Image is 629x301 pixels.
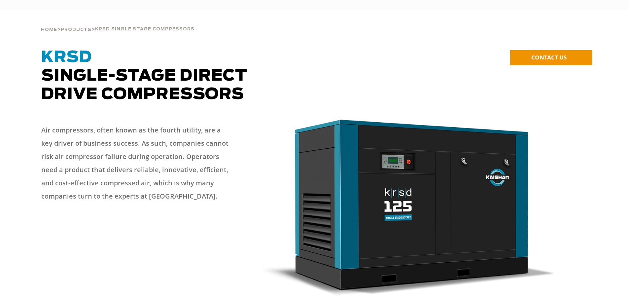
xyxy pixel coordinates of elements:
[61,26,91,32] a: Products
[41,26,57,32] a: Home
[41,50,247,102] span: Single-Stage Direct Drive Compressors
[263,117,556,296] img: krsd125
[95,27,194,31] span: krsd single stage compressors
[41,10,194,35] div: > >
[61,28,91,32] span: Products
[41,28,57,32] span: Home
[41,124,233,203] p: Air compressors, often known as the fourth utility, are a key driver of business success. As such...
[531,54,567,61] span: CONTACT US
[510,50,592,65] a: CONTACT US
[41,50,92,65] span: KRSD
